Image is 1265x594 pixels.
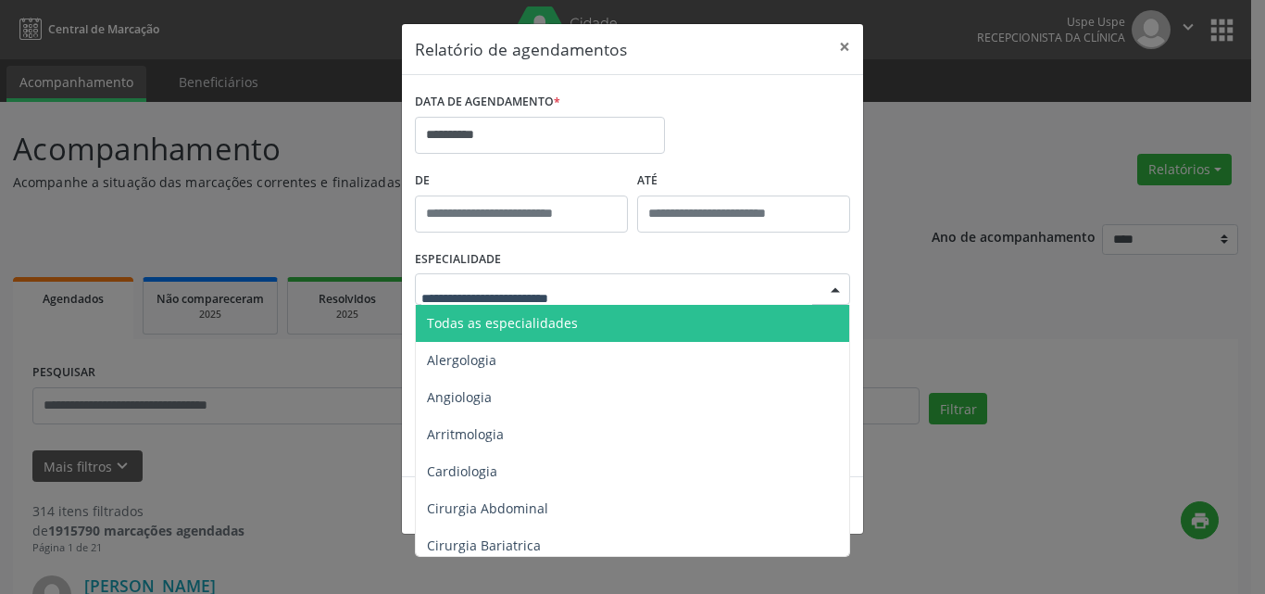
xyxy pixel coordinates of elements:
span: Cardiologia [427,462,497,480]
h5: Relatório de agendamentos [415,37,627,61]
span: Alergologia [427,351,496,369]
span: Angiologia [427,388,492,406]
label: ATÉ [637,167,850,196]
span: Cirurgia Abdominal [427,499,548,517]
span: Cirurgia Bariatrica [427,537,541,554]
button: Close [826,24,863,70]
span: Arritmologia [427,425,504,443]
label: ESPECIALIDADE [415,246,501,274]
label: De [415,167,628,196]
label: DATA DE AGENDAMENTO [415,88,560,117]
span: Todas as especialidades [427,314,578,332]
